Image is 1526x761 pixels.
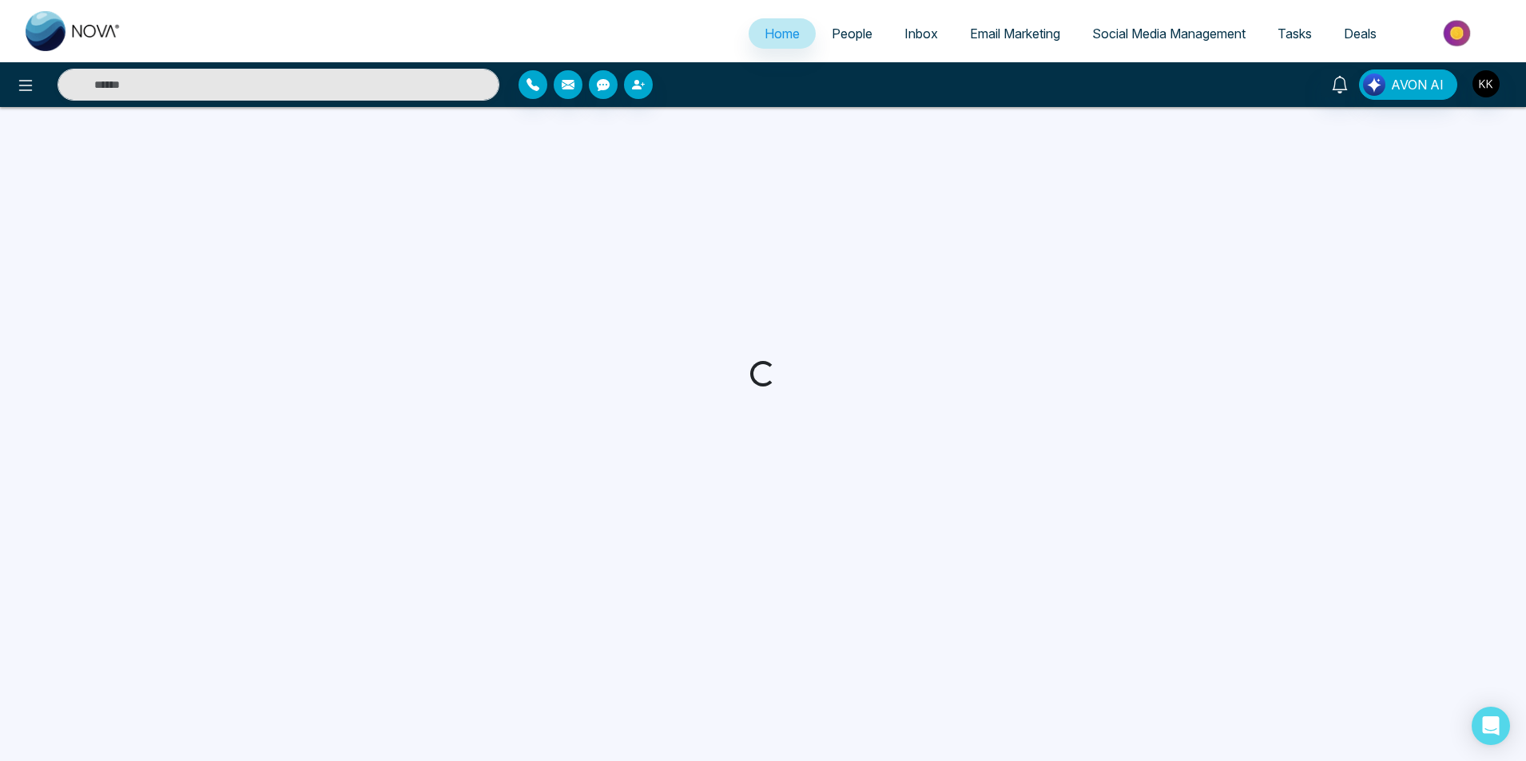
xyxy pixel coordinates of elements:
span: Home [765,26,800,42]
span: Social Media Management [1092,26,1246,42]
span: Email Marketing [970,26,1060,42]
a: Home [749,18,816,49]
span: Inbox [904,26,938,42]
img: Nova CRM Logo [26,11,121,51]
a: People [816,18,888,49]
a: Social Media Management [1076,18,1262,49]
span: Tasks [1278,26,1312,42]
span: Deals [1344,26,1377,42]
span: People [832,26,872,42]
a: Deals [1328,18,1393,49]
a: Inbox [888,18,954,49]
img: User Avatar [1472,70,1500,97]
a: Tasks [1262,18,1328,49]
img: Lead Flow [1363,73,1385,96]
img: Market-place.gif [1401,15,1516,51]
a: Email Marketing [954,18,1076,49]
span: AVON AI [1391,75,1444,94]
div: Open Intercom Messenger [1472,707,1510,745]
button: AVON AI [1359,69,1457,100]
